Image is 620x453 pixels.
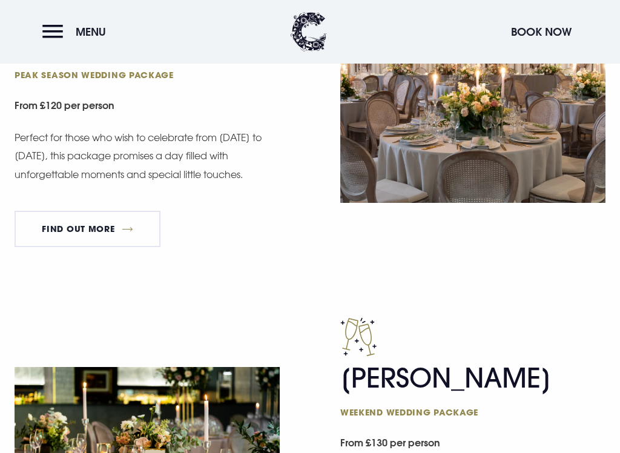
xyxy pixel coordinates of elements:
span: Peak season wedding package [15,69,251,81]
p: Perfect for those who wish to celebrate from [DATE] to [DATE], this package promises a day filled... [15,128,263,184]
img: Clandeboye Lodge [291,12,327,51]
img: Champagne icon [340,317,377,356]
button: Menu [42,19,112,45]
button: Book Now [505,19,578,45]
h2: [PERSON_NAME] [340,362,576,418]
span: Weekend wedding package [340,406,576,418]
a: FIND OUT MORE [15,211,160,247]
span: Menu [76,25,106,39]
small: From £120 per person [15,93,280,121]
img: Wedding reception at a Wedding Venue Northern Ireland [340,26,605,203]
